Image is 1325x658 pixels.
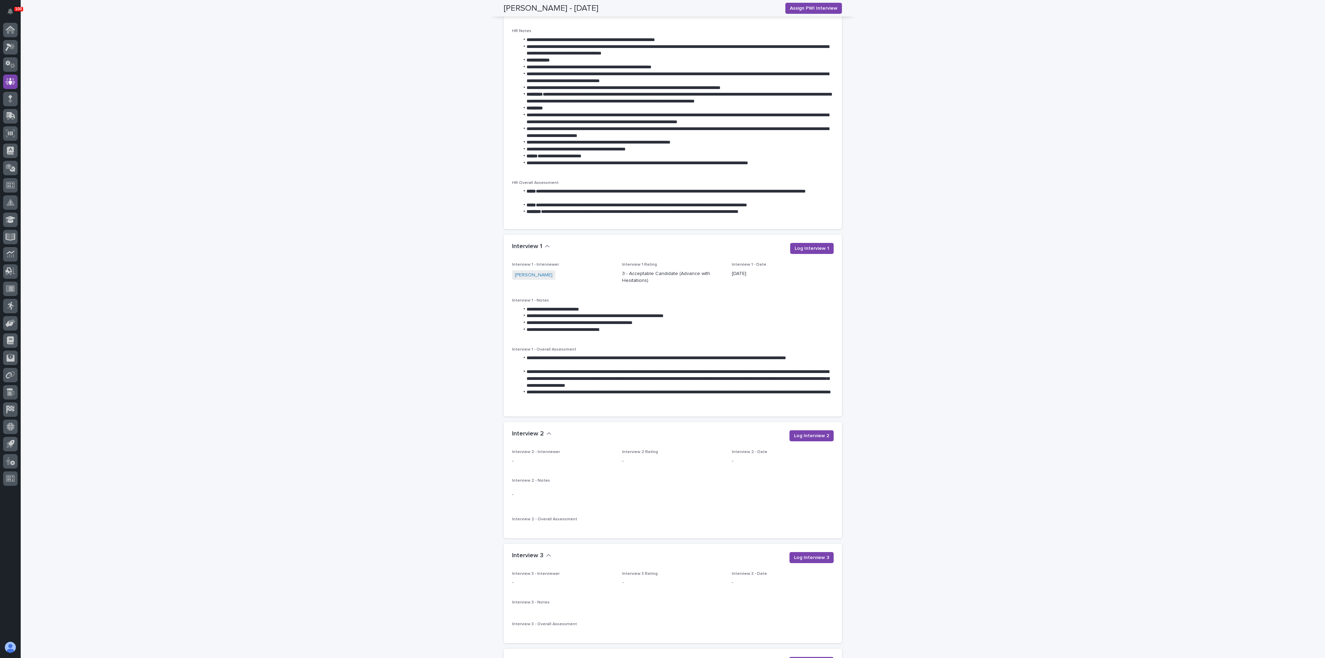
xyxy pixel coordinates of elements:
[512,622,577,626] span: Interview 3 - Overall Assessment
[794,432,829,439] span: Log Interview 2
[789,552,834,563] button: Log Interview 3
[512,479,550,483] span: Interview 2 - Notes
[790,243,834,254] button: Log Interview 1
[789,430,834,441] button: Log Interview 2
[512,517,577,521] span: Interview 2 - Overall Assessment
[512,347,576,352] span: Interview 1 - Overall Assessment
[512,29,531,33] span: HR Notes
[512,181,559,185] span: HR Overall Assessment
[512,552,543,560] h2: Interview 3
[795,245,829,252] span: Log Interview 1
[512,491,834,498] p: -
[3,4,18,19] button: Notifications
[9,8,18,19] div: Notifications100
[504,3,598,13] h2: [PERSON_NAME] - [DATE]
[512,572,560,576] span: Interview 3 - Interviewer
[512,298,549,303] span: Interview 1 - Notes
[512,458,614,465] p: -
[15,7,22,11] p: 100
[512,600,550,605] span: Interview 3 - Notes
[512,243,550,251] button: Interview 1
[794,554,829,561] span: Log Interview 3
[512,430,551,438] button: Interview 2
[732,572,767,576] span: Interview 3 - Date
[622,572,658,576] span: Interview 3 Rating
[622,450,658,454] span: Interview 2 Rating
[512,430,544,438] h2: Interview 2
[512,552,551,560] button: Interview 3
[732,458,834,465] p: -
[622,579,724,586] p: -
[732,450,767,454] span: Interview 2 - Date
[622,458,724,465] p: -
[512,579,614,586] p: -
[622,270,724,285] p: 3 - Acceptable Candidate (Advance with Hesitations)
[512,450,560,454] span: Interview 2 - Interviewer
[512,243,542,251] h2: Interview 1
[785,3,842,14] button: Assign PWI Interview
[790,5,837,12] span: Assign PWI Interview
[732,263,766,267] span: Interview 1 - Date
[3,640,18,655] button: users-avatar
[732,579,834,586] p: -
[732,270,834,277] p: [DATE]
[515,272,552,279] a: [PERSON_NAME]
[512,263,559,267] span: Interview 1 - Interviewer
[622,263,657,267] span: Interview 1 Rating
